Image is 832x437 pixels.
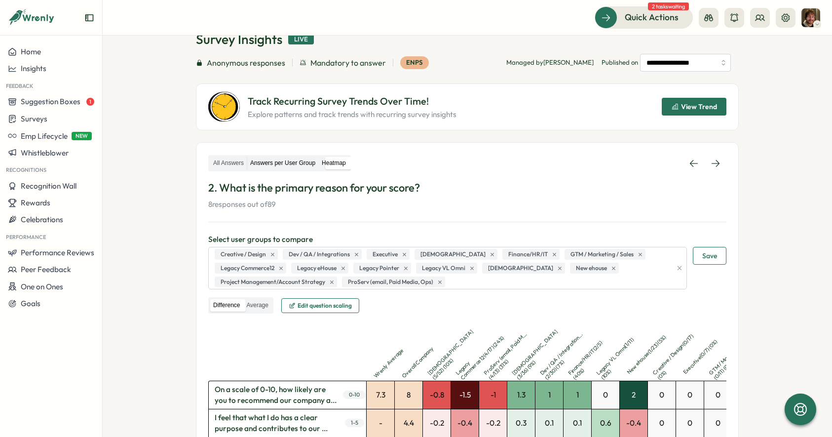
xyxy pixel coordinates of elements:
[21,148,69,158] span: Whistleblower
[348,278,433,287] span: ProServ (email, Paid Media, Ops)
[243,299,271,312] label: Average
[539,330,590,381] p: Dev / QA / Integration... ( 2 / 30 ) ( 7 %)
[21,47,41,56] span: Home
[648,409,676,437] div: 0
[319,157,349,169] label: Heatmap
[801,8,820,27] img: Nick Lacasse
[693,247,726,265] button: Save
[479,381,507,409] div: -1
[422,264,465,273] span: Legacy VL Omni
[704,381,732,409] div: 0
[345,419,364,427] span: 1 - 5
[426,330,478,381] p: [DEMOGRAPHIC_DATA] ( 5 / 52 ) ( 10 %)
[592,381,619,409] div: 0
[208,180,726,196] p: 2. What is the primary reason for your score?
[620,409,647,437] div: -0.4
[221,264,274,273] span: Legacy Commerce12
[620,381,647,409] div: 2
[248,109,456,120] p: Explore patterns and track trends with recurring survey insights
[208,234,726,245] p: Select user groups to compare
[21,215,63,224] span: Celebrations
[451,409,479,437] div: -0.4
[21,97,80,106] span: Suggestion Boxes
[343,391,366,399] span: 0 - 10
[507,381,535,409] div: 1.3
[423,381,451,409] div: -0.8
[21,181,76,191] span: Recognition Wall
[373,250,398,259] span: Executive
[454,330,506,381] p: Legacy Commerce12 ( 4 / 17 ) ( 24 %)
[21,198,50,207] span: Rewards
[21,64,46,73] span: Insights
[247,157,318,169] label: Answers per User Group
[401,333,447,379] p: Overall Company
[367,381,394,409] div: 7.3
[395,381,422,409] div: 8
[508,250,548,259] span: Finance/HR/IT
[488,264,553,273] span: [DEMOGRAPHIC_DATA]
[21,282,63,291] span: One on Ones
[209,409,342,437] span: I feel that what I do has a clear purpose and contributes to our ...
[602,54,731,72] span: Published on
[373,333,419,379] p: Wrenly Average
[400,56,429,69] div: eNPS
[359,264,399,273] span: Legacy Pointer
[704,409,732,437] div: 0
[702,247,717,264] span: Save
[676,381,704,409] div: 0
[208,199,726,210] p: 8 responses out of 89
[535,381,563,409] div: 1
[682,329,728,375] p: Executive ( 0 / 7 ) ( 0 %)
[535,409,563,437] div: 0.1
[21,131,68,141] span: Emp Lifecycle
[651,330,703,381] p: Creative / Design ( 0 / 17 ) ( 0 %)
[625,11,679,24] span: Quick Actions
[676,409,704,437] div: 0
[564,381,591,409] div: 1
[483,330,534,381] p: ProServ (email, Paid M... ( 4 / 13 ) ( 31 %)
[310,57,386,69] span: Mandatory to answer
[196,31,282,48] h1: Survey Insights
[298,303,352,309] span: Edit question scaling
[86,98,94,106] span: 1
[479,409,507,437] div: -0.2
[576,264,607,273] span: New ehouse
[21,265,71,274] span: Peer Feedback
[564,409,591,437] div: 0.1
[21,248,94,257] span: Performance Reviews
[543,58,594,66] span: [PERSON_NAME]
[84,13,94,23] button: Expand sidebar
[511,330,562,381] p: [DEMOGRAPHIC_DATA] ( 3 / 36 ) ( 9 %)
[648,2,689,10] span: 2 tasks waiting
[595,6,693,28] button: Quick Actions
[681,103,717,110] span: View Trend
[507,409,535,437] div: 0.3
[570,250,634,259] span: GTM / Marketing / Sales
[395,409,422,437] div: 4.4
[72,132,92,140] span: NEW
[248,94,456,109] p: Track Recurring Survey Trends Over Time!
[297,264,337,273] span: Legacy eHouse
[221,278,325,287] span: Project Management/Account Strategy
[209,381,342,409] span: On a scale of 0-10, how likely are you to recommend our company a...
[595,330,646,381] p: Legacy VL Omni ( 1 / 11 ) ( 10 %)
[21,114,47,123] span: Surveys
[207,57,285,69] span: Anonymous responses
[626,329,672,375] p: New ehouse ( 1 / 23 ) ( 5 %)
[21,299,40,308] span: Goals
[648,381,676,409] div: 0
[420,250,486,259] span: [DEMOGRAPHIC_DATA]
[210,157,247,169] label: All Answers
[210,299,243,312] label: Difference
[281,298,359,313] button: Edit question scaling
[567,330,618,381] p: Finance/HR/IT ( 2 / 5 ) ( 40 %)
[423,409,451,437] div: -0.2
[367,409,394,437] div: -
[221,250,266,259] span: Creative / Design
[506,58,594,67] p: Managed by
[289,250,350,259] span: Dev / QA / Integrations
[592,409,619,437] div: 0.6
[288,34,314,45] div: Live
[451,381,479,409] div: -1.5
